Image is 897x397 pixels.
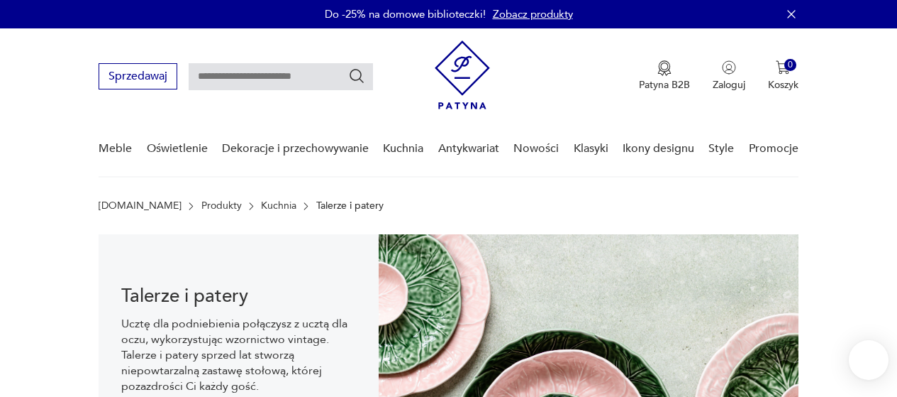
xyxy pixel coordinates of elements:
[849,340,888,380] iframe: Smartsupp widget button
[722,60,736,75] img: Ikonka użytkownika
[99,121,132,176] a: Meble
[383,121,423,176] a: Kuchnia
[749,121,798,176] a: Promocje
[147,121,208,176] a: Oświetlenie
[623,121,694,176] a: Ikony designu
[121,288,356,305] h1: Talerze i patery
[657,60,672,76] img: Ikona medalu
[438,121,499,176] a: Antykwariat
[99,63,177,89] button: Sprzedawaj
[776,60,790,75] img: Ikona koszyka
[768,60,798,92] button: 0Koszyk
[713,78,745,92] p: Zaloguj
[639,78,690,92] p: Patyna B2B
[121,316,356,394] p: Ucztę dla podniebienia połączysz z ucztą dla oczu, wykorzystując wzornictwo vintage. Talerze i pa...
[639,60,690,92] a: Ikona medaluPatyna B2B
[261,200,296,212] a: Kuchnia
[348,67,365,85] button: Szukaj
[325,7,486,21] p: Do -25% na domowe biblioteczki!
[639,60,690,92] button: Patyna B2B
[222,121,369,176] a: Dekoracje i przechowywanie
[201,200,242,212] a: Produkty
[784,59,796,71] div: 0
[435,40,490,109] img: Patyna - sklep z meblami i dekoracjami vintage
[493,7,573,21] a: Zobacz produkty
[99,200,182,212] a: [DOMAIN_NAME]
[708,121,734,176] a: Style
[713,60,745,92] button: Zaloguj
[574,121,608,176] a: Klasyki
[768,78,798,92] p: Koszyk
[99,72,177,82] a: Sprzedawaj
[316,200,384,212] p: Talerze i patery
[513,121,559,176] a: Nowości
